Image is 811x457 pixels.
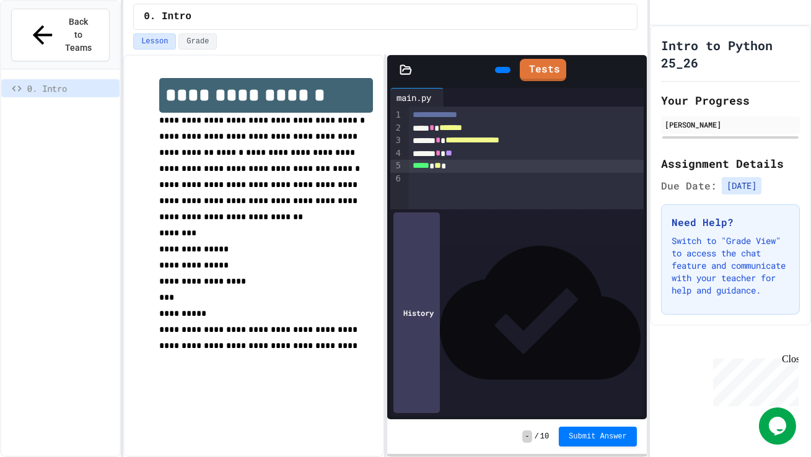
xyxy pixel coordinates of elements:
[390,173,403,185] div: 6
[708,354,799,406] iframe: chat widget
[672,235,789,297] p: Switch to "Grade View" to access the chat feature and communicate with your teacher for help and ...
[390,160,403,173] div: 5
[522,430,532,443] span: -
[661,37,800,71] h1: Intro to Python 25_26
[64,15,94,54] span: Back to Teams
[661,155,800,172] h2: Assignment Details
[390,88,444,107] div: main.py
[390,109,403,122] div: 1
[390,134,403,147] div: 3
[559,427,637,446] button: Submit Answer
[540,432,549,442] span: 10
[393,212,440,413] div: History
[535,432,539,442] span: /
[520,59,566,81] a: Tests
[133,33,176,50] button: Lesson
[27,82,115,95] span: 0. Intro
[11,9,110,61] button: Back to Teams
[390,91,437,104] div: main.py
[722,177,761,194] span: [DATE]
[661,178,717,193] span: Due Date:
[672,215,789,230] h3: Need Help?
[665,119,796,130] div: [PERSON_NAME]
[569,432,627,442] span: Submit Answer
[178,33,217,50] button: Grade
[144,9,191,24] span: 0. Intro
[390,147,403,160] div: 4
[5,5,85,79] div: Chat with us now!Close
[661,92,800,109] h2: Your Progress
[390,122,403,135] div: 2
[759,407,799,445] iframe: chat widget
